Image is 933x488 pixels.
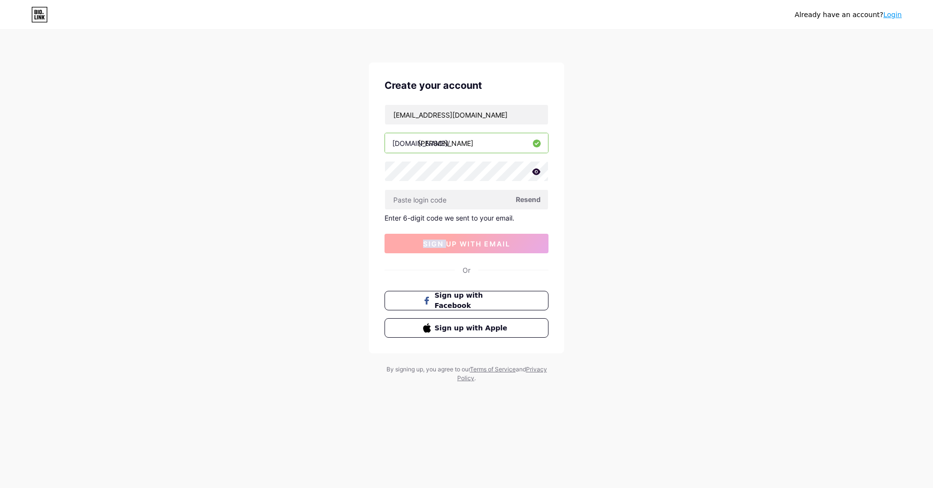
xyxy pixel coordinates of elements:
[385,291,548,310] button: Sign up with Facebook
[435,323,510,333] span: Sign up with Apple
[385,318,548,338] button: Sign up with Apple
[384,365,549,383] div: By signing up, you agree to our and .
[795,10,902,20] div: Already have an account?
[385,234,548,253] button: sign up with email
[392,138,450,148] div: [DOMAIN_NAME]/
[385,105,548,124] input: Email
[385,214,548,222] div: Enter 6-digit code we sent to your email.
[516,194,541,204] span: Resend
[385,133,548,153] input: username
[883,11,902,19] a: Login
[423,240,510,248] span: sign up with email
[435,290,510,311] span: Sign up with Facebook
[385,78,548,93] div: Create your account
[385,190,548,209] input: Paste login code
[470,366,516,373] a: Terms of Service
[463,265,470,275] div: Or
